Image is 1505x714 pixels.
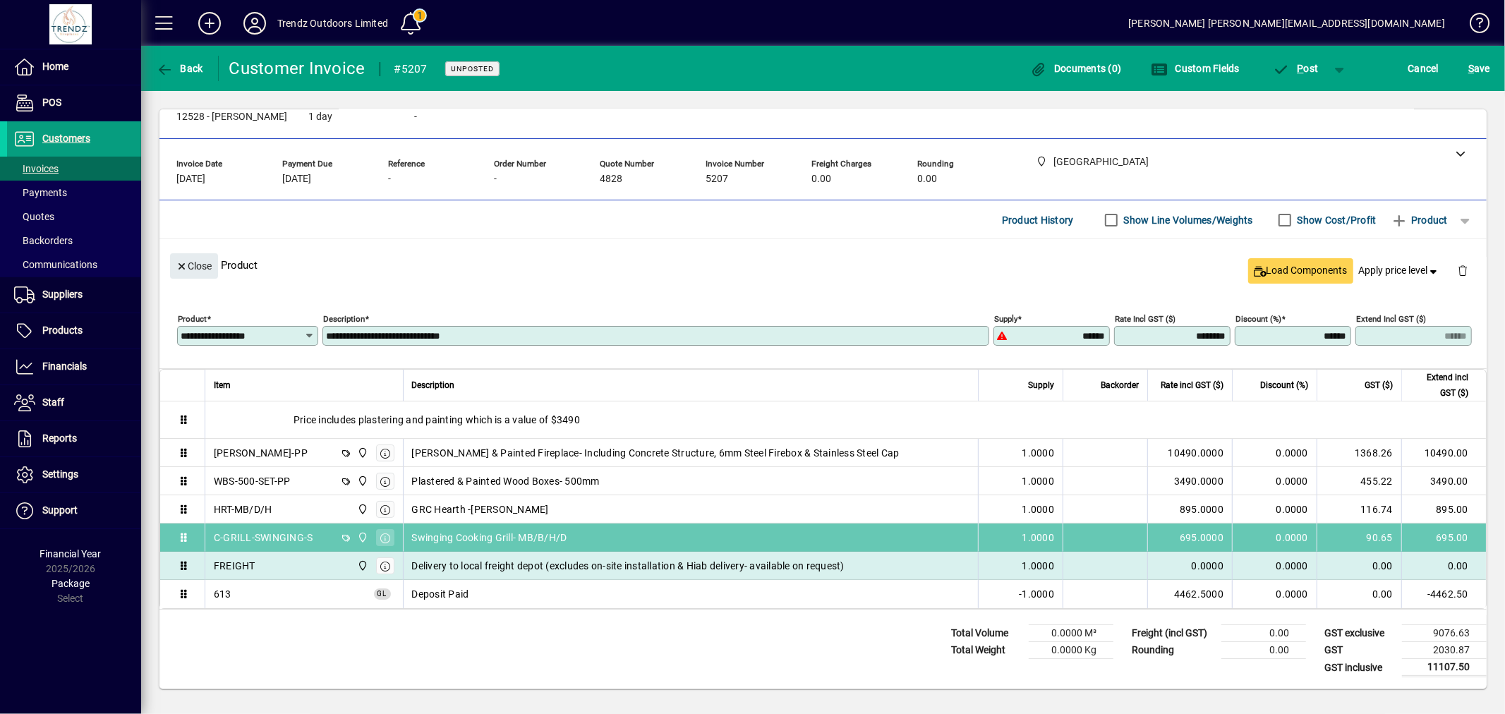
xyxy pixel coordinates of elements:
span: 4828 [600,174,622,185]
span: Payments [14,187,67,198]
td: 10490.00 [1401,439,1486,467]
label: Show Line Volumes/Weights [1121,213,1253,227]
span: Documents (0) [1030,63,1122,74]
td: 2030.87 [1402,642,1487,659]
a: Invoices [7,157,141,181]
span: - [494,174,497,185]
div: Trendz Outdoors Limited [277,12,388,35]
span: Invoices [14,163,59,174]
div: 10490.0000 [1156,446,1223,460]
span: Delivery to local freight depot (excludes on-site installation & Hiab delivery- available on requ... [412,559,845,573]
span: GRC Hearth -[PERSON_NAME] [412,502,549,516]
div: [PERSON_NAME] [PERSON_NAME][EMAIL_ADDRESS][DOMAIN_NAME] [1128,12,1445,35]
span: Supply [1028,377,1054,393]
span: Deposit Paid [214,587,231,601]
a: Quotes [7,205,141,229]
span: New Plymouth [353,502,370,517]
td: GST inclusive [1317,659,1402,677]
td: 0.0000 [1232,467,1317,495]
span: New Plymouth [353,473,370,489]
a: Home [7,49,141,85]
button: Product History [996,207,1080,233]
div: #5207 [394,58,428,80]
button: Post [1266,56,1326,81]
td: -4462.50 [1401,580,1486,608]
button: Add [187,11,232,36]
span: 1.0000 [1022,446,1055,460]
div: 4462.5000 [1156,587,1223,601]
td: Total Volume [944,625,1029,642]
span: 5207 [706,174,728,185]
button: Load Components [1248,258,1353,284]
mat-label: Supply [994,314,1017,324]
a: Settings [7,457,141,492]
span: Unposted [451,64,494,73]
a: Knowledge Base [1459,3,1487,49]
div: Customer Invoice [229,57,365,80]
span: Home [42,61,68,72]
td: 0.00 [1221,642,1306,659]
td: 116.74 [1317,495,1401,524]
span: Description [412,377,455,393]
span: Customers [42,133,90,144]
span: Load Components [1254,263,1348,278]
app-page-header-button: Close [167,259,222,272]
span: ave [1468,57,1490,80]
span: Suppliers [42,289,83,300]
span: P [1298,63,1304,74]
a: Suppliers [7,277,141,313]
button: Profile [232,11,277,36]
td: 0.00 [1317,552,1401,580]
td: 0.00 [1317,580,1401,608]
div: HRT-MB/D/H [214,502,272,516]
td: Freight (incl GST) [1125,625,1221,642]
td: 0.0000 Kg [1029,642,1113,659]
mat-label: Description [323,314,365,324]
button: Apply price level [1353,258,1446,284]
span: 0.00 [917,174,937,185]
td: 0.0000 [1232,439,1317,467]
td: GST [1317,642,1402,659]
button: Documents (0) [1027,56,1125,81]
button: Save [1465,56,1494,81]
button: Product [1384,207,1455,233]
a: Staff [7,385,141,420]
a: Payments [7,181,141,205]
span: Reports [42,432,77,444]
span: 1.0000 [1022,559,1055,573]
a: Support [7,493,141,528]
div: 0.0000 [1156,559,1223,573]
td: 3490.00 [1401,467,1486,495]
span: Product [1391,209,1448,231]
button: Cancel [1405,56,1443,81]
span: 1.0000 [1022,474,1055,488]
mat-label: Product [178,314,207,324]
mat-label: Extend incl GST ($) [1356,314,1426,324]
td: 0.0000 [1232,552,1317,580]
span: Package [52,578,90,589]
div: 3490.0000 [1156,474,1223,488]
span: Close [176,255,212,278]
span: 12528 - [PERSON_NAME] [176,111,287,123]
span: S [1468,63,1474,74]
span: POS [42,97,61,108]
mat-label: Rate incl GST ($) [1115,314,1175,324]
span: [DATE] [176,174,205,185]
mat-label: Discount (%) [1235,314,1281,324]
span: Backorder [1101,377,1139,393]
td: 0.00 [1401,552,1486,580]
span: GL [377,590,387,598]
span: Rate incl GST ($) [1161,377,1223,393]
div: FREIGHT [214,559,255,573]
span: Product History [1002,209,1074,231]
span: - [414,111,417,123]
span: [PERSON_NAME] & Painted Fireplace- Including Concrete Structure, 6mm Steel Firebox & Stainless St... [412,446,900,460]
span: Staff [42,397,64,408]
td: 0.00 [1221,625,1306,642]
span: Financial Year [40,548,102,559]
span: Extend incl GST ($) [1410,370,1468,401]
td: GST exclusive [1317,625,1402,642]
span: Financials [42,361,87,372]
a: Reports [7,421,141,456]
td: 0.0000 [1232,580,1317,608]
